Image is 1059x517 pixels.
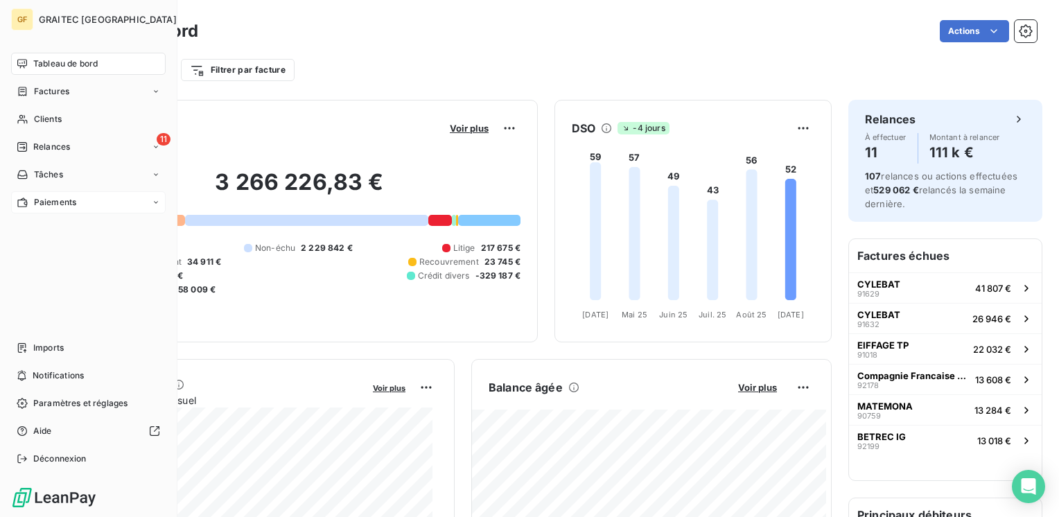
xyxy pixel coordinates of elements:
[857,401,913,412] span: MATEMONA
[181,59,295,81] button: Filtrer par facture
[33,369,84,382] span: Notifications
[865,133,907,141] span: À effectuer
[857,290,879,298] span: 91629
[34,113,62,125] span: Clients
[484,256,520,268] span: 23 745 €
[489,379,563,396] h6: Balance âgée
[849,272,1042,303] button: CYLEBAT9162941 807 €
[419,256,479,268] span: Recouvrement
[857,309,900,320] span: CYLEBAT
[857,279,900,290] span: CYLEBAT
[33,425,52,437] span: Aide
[857,431,906,442] span: BETREC IG
[857,412,881,420] span: 90759
[977,435,1011,446] span: 13 018 €
[865,111,916,128] h6: Relances
[857,320,879,328] span: 91632
[39,14,177,25] span: GRAITEC [GEOGRAPHIC_DATA]
[572,120,595,137] h6: DSO
[857,340,909,351] span: EIFFAGE TP
[481,242,520,254] span: 217 675 €
[973,344,1011,355] span: 22 032 €
[857,370,970,381] span: Compagnie Francaise d'Informatique
[11,487,97,509] img: Logo LeanPay
[857,442,879,450] span: 92199
[940,20,1009,42] button: Actions
[453,242,475,254] span: Litige
[373,383,405,393] span: Voir plus
[659,310,688,319] tspan: Juin 25
[929,133,1000,141] span: Montant à relancer
[738,382,777,393] span: Voir plus
[849,333,1042,364] button: EIFFAGE TP9101822 032 €
[446,122,493,134] button: Voir plus
[849,364,1042,394] button: Compagnie Francaise d'Informatique9217813 608 €
[157,133,170,146] span: 11
[865,141,907,164] h4: 11
[1012,470,1045,503] div: Open Intercom Messenger
[929,141,1000,164] h4: 111 k €
[11,420,166,442] a: Aide
[849,425,1042,455] button: BETREC IG9219913 018 €
[849,239,1042,272] h6: Factures échues
[174,283,216,296] span: -58 009 €
[34,168,63,181] span: Tâches
[972,313,1011,324] span: 26 946 €
[33,58,98,70] span: Tableau de bord
[699,310,726,319] tspan: Juil. 25
[618,122,669,134] span: -4 jours
[975,374,1011,385] span: 13 608 €
[475,270,521,282] span: -329 187 €
[301,242,353,254] span: 2 229 842 €
[865,170,1017,209] span: relances ou actions effectuées et relancés la semaine dernière.
[778,310,804,319] tspan: [DATE]
[857,381,879,389] span: 92178
[849,394,1042,425] button: MATEMONA9075913 284 €
[582,310,609,319] tspan: [DATE]
[33,453,87,465] span: Déconnexion
[78,168,520,210] h2: 3 266 226,83 €
[34,85,69,98] span: Factures
[736,310,767,319] tspan: Août 25
[849,303,1042,333] button: CYLEBAT9163226 946 €
[11,8,33,30] div: GF
[33,397,128,410] span: Paramètres et réglages
[450,123,489,134] span: Voir plus
[873,184,918,195] span: 529 062 €
[857,351,877,359] span: 91018
[255,242,295,254] span: Non-échu
[33,342,64,354] span: Imports
[34,196,76,209] span: Paiements
[418,270,470,282] span: Crédit divers
[975,283,1011,294] span: 41 807 €
[734,381,781,394] button: Voir plus
[622,310,647,319] tspan: Mai 25
[33,141,70,153] span: Relances
[974,405,1011,416] span: 13 284 €
[187,256,221,268] span: 34 911 €
[78,393,363,408] span: Chiffre d'affaires mensuel
[369,381,410,394] button: Voir plus
[865,170,881,182] span: 107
